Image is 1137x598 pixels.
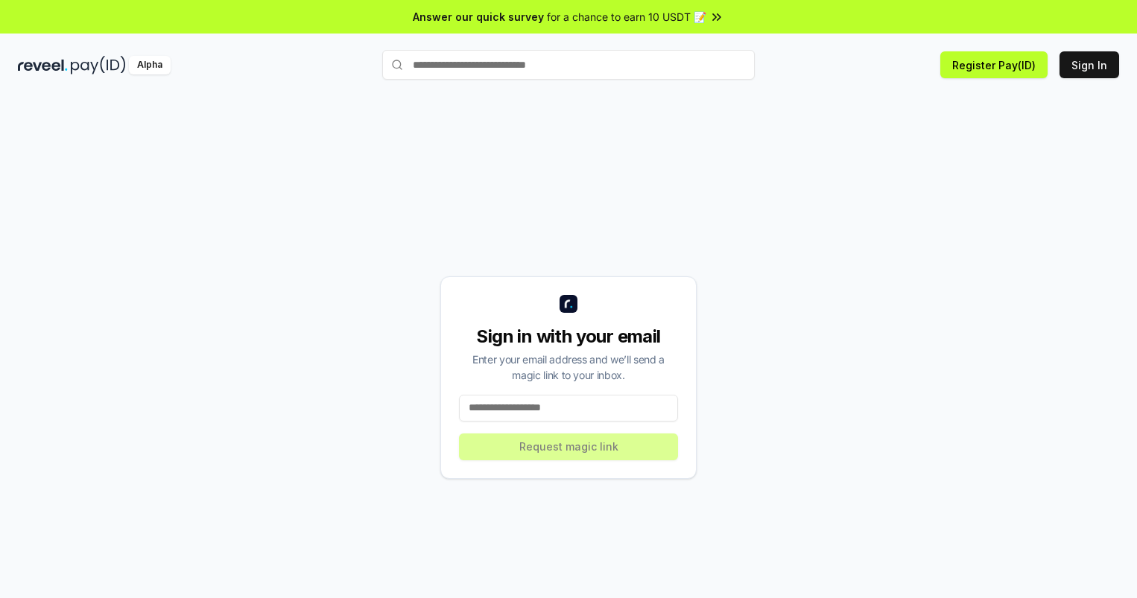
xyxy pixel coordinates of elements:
button: Sign In [1060,51,1119,78]
div: Alpha [129,56,171,74]
img: reveel_dark [18,56,68,74]
div: Sign in with your email [459,325,678,349]
span: Answer our quick survey [413,9,544,25]
img: logo_small [560,295,577,313]
div: Enter your email address and we’ll send a magic link to your inbox. [459,352,678,383]
img: pay_id [71,56,126,74]
button: Register Pay(ID) [940,51,1048,78]
span: for a chance to earn 10 USDT 📝 [547,9,706,25]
